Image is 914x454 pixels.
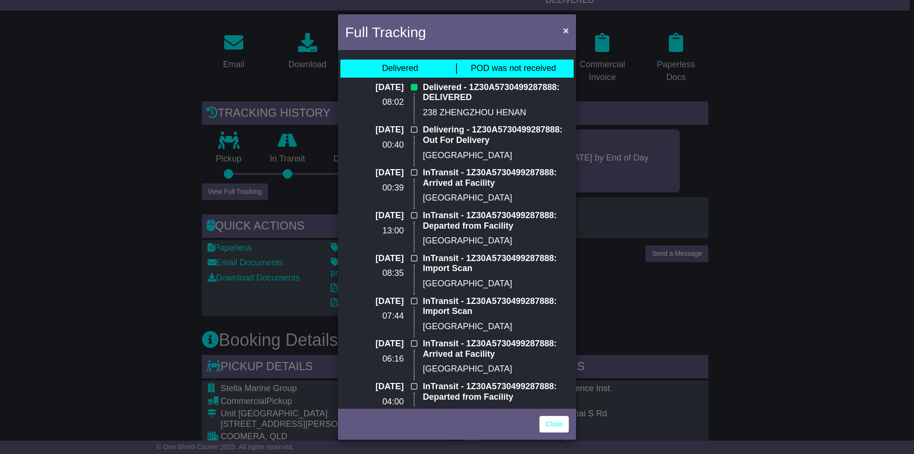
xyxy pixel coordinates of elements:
[423,168,569,188] p: InTransit - 1Z30A5730499287888: Arrived at Facility
[471,63,556,73] span: POD was not received
[423,339,569,359] p: InTransit - 1Z30A5730499287888: Arrived at Facility
[345,97,404,108] p: 08:02
[423,236,569,246] p: [GEOGRAPHIC_DATA]
[423,253,569,274] p: InTransit - 1Z30A5730499287888: Import Scan
[423,193,569,203] p: [GEOGRAPHIC_DATA]
[423,125,569,145] p: Delivering - 1Z30A5730499287888: Out For Delivery
[345,339,404,349] p: [DATE]
[382,63,418,74] div: Delivered
[345,296,404,307] p: [DATE]
[345,140,404,151] p: 00:40
[558,20,574,40] button: Close
[345,183,404,193] p: 00:39
[345,125,404,135] p: [DATE]
[345,382,404,392] p: [DATE]
[423,82,569,103] p: Delivered - 1Z30A5730499287888: DELIVERED
[345,21,426,43] h4: Full Tracking
[345,168,404,178] p: [DATE]
[345,354,404,364] p: 06:16
[423,151,569,161] p: [GEOGRAPHIC_DATA]
[345,211,404,221] p: [DATE]
[423,364,569,374] p: [GEOGRAPHIC_DATA]
[345,311,404,322] p: 07:44
[423,322,569,332] p: [GEOGRAPHIC_DATA]
[563,25,569,36] span: ×
[345,268,404,279] p: 08:35
[345,397,404,407] p: 04:00
[423,108,569,118] p: 238 ZHENGZHOU HENAN
[345,253,404,264] p: [DATE]
[423,279,569,289] p: [GEOGRAPHIC_DATA]
[423,382,569,402] p: InTransit - 1Z30A5730499287888: Departed from Facility
[345,226,404,236] p: 13:00
[423,296,569,317] p: InTransit - 1Z30A5730499287888: Import Scan
[345,82,404,93] p: [DATE]
[423,211,569,231] p: InTransit - 1Z30A5730499287888: Departed from Facility
[539,416,569,433] a: Close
